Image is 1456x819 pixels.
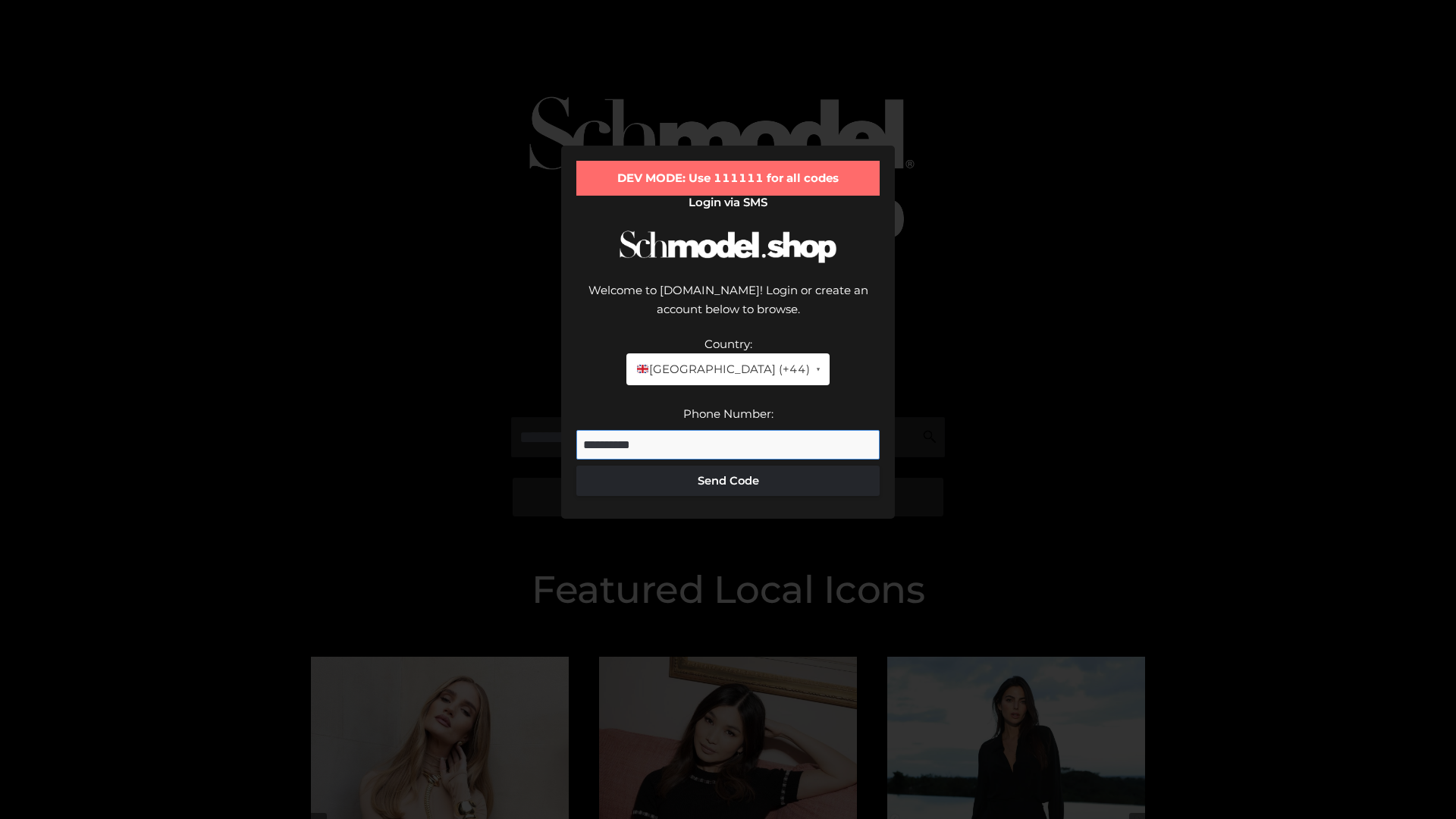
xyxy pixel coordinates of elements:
[637,363,648,375] img: 🇬🇧
[576,196,880,209] h2: Login via SMS
[704,337,752,351] label: Country:
[683,406,773,421] label: Phone Number:
[614,217,842,277] img: Schmodel Logo
[576,281,880,334] div: Welcome to [DOMAIN_NAME]! Login or create an account below to browse.
[576,466,880,496] button: Send Code
[635,359,809,379] span: [GEOGRAPHIC_DATA] (+44)
[576,161,880,196] div: DEV MODE: Use 111111 for all codes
